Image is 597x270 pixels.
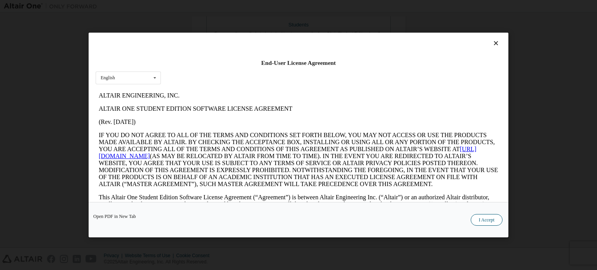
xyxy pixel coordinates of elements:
[471,214,503,226] button: I Accept
[3,3,403,10] p: ALTAIR ENGINEERING, INC.
[3,105,403,133] p: This Altair One Student Edition Software License Agreement (“Agreement”) is between Altair Engine...
[101,75,115,80] div: English
[3,16,403,23] p: ALTAIR ONE STUDENT EDITION SOFTWARE LICENSE AGREEMENT
[3,43,403,99] p: IF YOU DO NOT AGREE TO ALL OF THE TERMS AND CONDITIONS SET FORTH BELOW, YOU MAY NOT ACCESS OR USE...
[93,214,136,219] a: Open PDF in New Tab
[96,59,501,67] div: End-User License Agreement
[3,30,403,37] p: (Rev. [DATE])
[3,57,381,70] a: [URL][DOMAIN_NAME]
